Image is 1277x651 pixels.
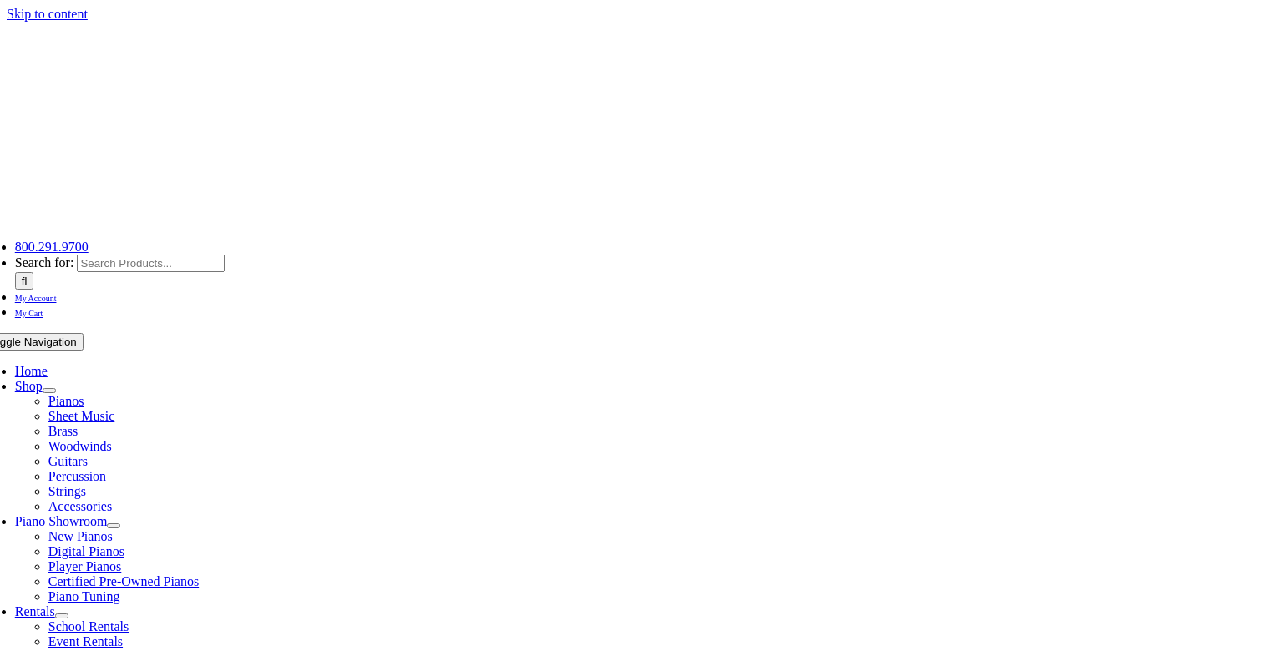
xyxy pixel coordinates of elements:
a: Piano Showroom [15,514,108,528]
a: My Cart [15,305,43,319]
a: Event Rentals [48,634,123,648]
a: Accessories [48,499,112,513]
span: Search for: [15,255,74,270]
a: 800.291.9700 [15,240,89,254]
a: Strings [48,484,86,498]
button: Open submenu of Piano Showroom [107,523,120,528]
a: Player Pianos [48,559,122,573]
a: School Rentals [48,619,129,633]
a: Brass [48,424,79,438]
button: Open submenu of Shop [43,388,56,393]
a: Woodwinds [48,439,112,453]
a: Piano Tuning [48,589,120,603]
span: My Cart [15,309,43,318]
a: Pianos [48,394,84,408]
a: Skip to content [7,7,88,21]
a: Rentals [15,604,55,618]
a: Percussion [48,469,106,483]
a: Guitars [48,454,88,468]
button: Open submenu of Rentals [55,613,68,618]
a: Digital Pianos [48,544,124,558]
a: Home [15,364,48,378]
a: New Pianos [48,529,113,543]
span: My Account [15,294,57,303]
a: Certified Pre-Owned Pianos [48,574,199,588]
a: Sheet Music [48,409,115,423]
input: Search Products... [77,255,225,272]
a: My Account [15,290,57,304]
input: Search [15,272,34,290]
a: Shop [15,379,43,393]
